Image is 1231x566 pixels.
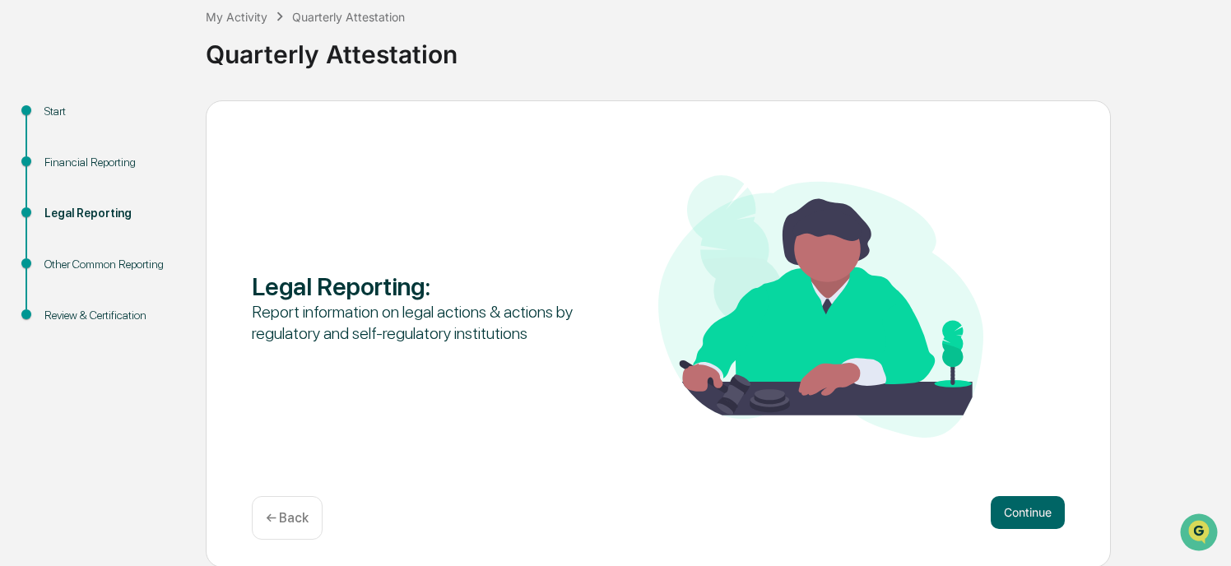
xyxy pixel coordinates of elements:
img: 1746055101610-c473b297-6a78-478c-a979-82029cc54cd1 [16,126,46,155]
span: Attestations [136,207,204,224]
a: Powered byPylon [116,278,199,291]
div: 🔎 [16,240,30,253]
p: ← Back [266,510,309,526]
div: Other Common Reporting [44,256,179,273]
div: 🗄️ [119,209,132,222]
button: Start new chat [280,131,300,151]
p: How can we help? [16,35,300,61]
img: Legal Reporting [658,175,983,438]
div: Legal Reporting : [252,271,577,301]
div: My Activity [206,10,267,24]
div: Start [44,103,179,120]
span: Pylon [164,279,199,291]
div: Quarterly Attestation [292,10,405,24]
button: Continue [991,496,1065,529]
div: Legal Reporting [44,205,179,222]
div: 🖐️ [16,209,30,222]
span: Preclearance [33,207,106,224]
a: 🖐️Preclearance [10,201,113,230]
a: 🗄️Attestations [113,201,211,230]
span: Data Lookup [33,239,104,255]
div: Financial Reporting [44,154,179,171]
div: We're available if you need us! [56,142,208,155]
div: Review & Certification [44,307,179,324]
div: Report information on legal actions & actions by regulatory and self-regulatory institutions [252,301,577,344]
iframe: Open customer support [1178,512,1223,556]
div: Start new chat [56,126,270,142]
div: Quarterly Attestation [206,26,1223,69]
a: 🔎Data Lookup [10,232,110,262]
